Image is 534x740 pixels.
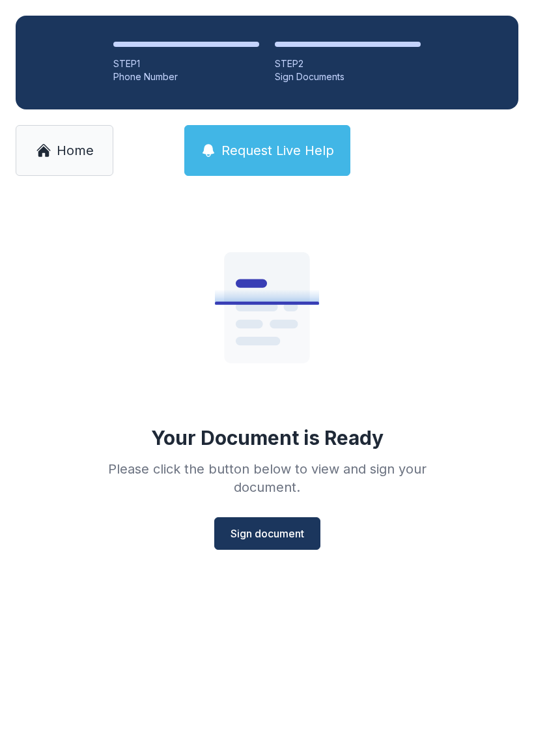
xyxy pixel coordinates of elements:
span: Request Live Help [221,141,334,160]
div: STEP 2 [275,57,421,70]
div: Sign Documents [275,70,421,83]
div: STEP 1 [113,57,259,70]
div: Your Document is Ready [151,426,384,449]
span: Home [57,141,94,160]
div: Please click the button below to view and sign your document. [79,460,455,496]
div: Phone Number [113,70,259,83]
span: Sign document [231,526,304,541]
